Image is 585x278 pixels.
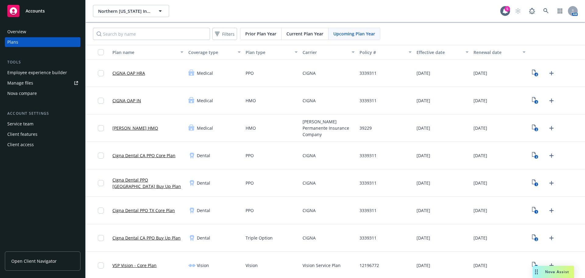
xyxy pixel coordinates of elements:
[112,49,177,56] div: Plan name
[7,129,37,139] div: Client features
[473,97,487,104] span: [DATE]
[473,152,487,159] span: [DATE]
[360,70,377,76] span: 3339311
[5,59,80,65] div: Tools
[246,235,273,241] span: Triple Option
[417,180,430,186] span: [DATE]
[5,129,80,139] a: Client features
[360,207,377,214] span: 3339311
[530,68,540,78] a: View Plan Documents
[98,70,104,76] input: Toggle Row Selected
[7,88,37,98] div: Nova compare
[7,140,34,150] div: Client access
[197,180,210,186] span: Dental
[473,262,487,269] span: [DATE]
[333,31,375,37] span: Upcoming Plan Year
[93,5,169,17] button: Northern [US_STATE] Institute for Research and Education
[300,45,357,60] button: Carrier
[303,49,348,56] div: Carrier
[5,78,80,88] a: Manage files
[212,28,237,40] button: Filters
[360,262,379,269] span: 12196772
[246,152,254,159] span: PPO
[214,30,236,38] span: Filters
[286,31,323,37] span: Current Plan Year
[357,45,414,60] button: Policy #
[26,9,45,13] span: Accounts
[7,27,26,37] div: Overview
[536,100,537,104] text: 3
[112,177,183,190] a: Cigna Dental PPO [GEOGRAPHIC_DATA] Buy Up Plan
[536,128,537,132] text: 2
[530,206,540,215] a: View Plan Documents
[414,45,471,60] button: Effective date
[98,125,104,131] input: Toggle Row Selected
[7,78,33,88] div: Manage files
[197,207,210,214] span: Dental
[536,182,537,186] text: 1
[360,125,372,131] span: 39229
[246,207,254,214] span: PPO
[547,151,556,161] a: Upload Plan Documents
[547,178,556,188] a: Upload Plan Documents
[417,152,430,159] span: [DATE]
[473,180,487,186] span: [DATE]
[5,88,80,98] a: Nova compare
[473,235,487,241] span: [DATE]
[303,152,316,159] span: CIGNA
[417,125,430,131] span: [DATE]
[98,98,104,104] input: Toggle Row Selected
[536,237,537,241] text: 2
[197,125,213,131] span: Medical
[417,262,430,269] span: [DATE]
[188,49,234,56] div: Coverage type
[243,45,300,60] button: Plan type
[112,152,175,159] a: Cigna Dental CA PPO Core Plan
[547,261,556,270] a: Upload Plan Documents
[360,152,377,159] span: 3339311
[112,207,175,214] a: Cigna Dental PPO TX Core Plan
[417,97,430,104] span: [DATE]
[530,151,540,161] a: View Plan Documents
[5,68,80,78] a: Employee experience builder
[98,49,104,55] input: Select all
[530,261,540,270] a: View Plan Documents
[533,266,540,278] div: Drag to move
[547,96,556,106] a: Upload Plan Documents
[5,37,80,47] a: Plans
[98,208,104,214] input: Toggle Row Selected
[5,110,80,117] div: Account settings
[417,235,430,241] span: [DATE]
[473,49,519,56] div: Renewal date
[417,207,430,214] span: [DATE]
[186,45,243,60] button: Coverage type
[303,180,316,186] span: CIGNA
[547,233,556,243] a: Upload Plan Documents
[112,70,145,76] a: CIGNA OAP HRA
[246,125,256,131] span: HMO
[7,37,18,47] div: Plans
[473,207,487,214] span: [DATE]
[246,262,258,269] span: Vision
[547,206,556,215] a: Upload Plan Documents
[197,70,213,76] span: Medical
[303,262,341,269] span: Vision Service Plan
[246,97,256,104] span: HMO
[536,73,537,77] text: 4
[526,5,538,17] a: Report a Bug
[530,178,540,188] a: View Plan Documents
[417,49,462,56] div: Effective date
[5,27,80,37] a: Overview
[197,262,209,269] span: Vision
[505,6,510,12] div: 5
[530,123,540,133] a: View Plan Documents
[303,207,316,214] span: CIGNA
[554,5,566,17] a: Switch app
[473,125,487,131] span: [DATE]
[530,233,540,243] a: View Plan Documents
[360,49,405,56] div: Policy #
[197,235,210,241] span: Dental
[246,180,254,186] span: PPO
[222,31,235,37] span: Filters
[360,235,377,241] span: 3339311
